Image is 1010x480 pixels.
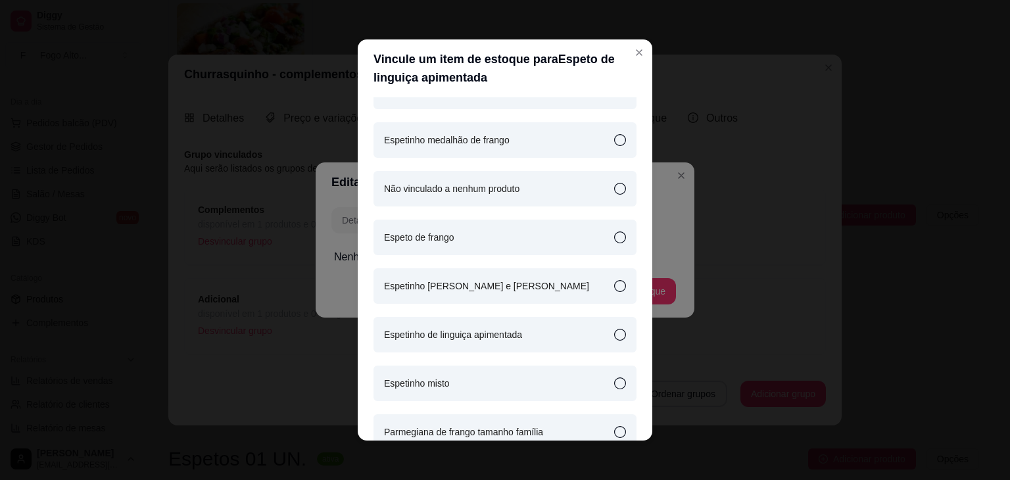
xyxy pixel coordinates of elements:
[384,279,589,293] article: Espetinho [PERSON_NAME] e [PERSON_NAME]
[384,376,450,391] article: Espetinho misto
[384,327,522,342] article: Espetinho de linguiça apimentada
[384,425,543,439] article: Parmegiana de frango tamanho família
[384,133,510,147] article: Espetinho medalhão de frango
[384,181,519,196] article: Não vinculado a nenhum produto
[358,39,652,97] header: Vincule um item de estoque para Espeto de linguiça apimentada
[384,230,454,245] article: Espeto de frango
[629,42,650,63] button: Close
